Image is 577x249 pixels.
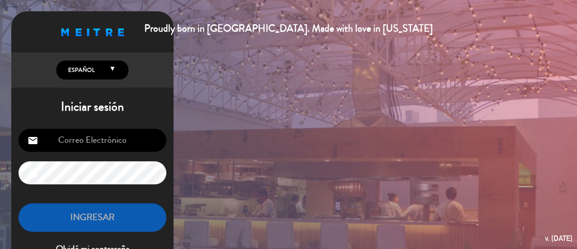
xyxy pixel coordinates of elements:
h1: Iniciar sesión [11,99,174,115]
input: Correo Electrónico [18,129,166,152]
span: Español [66,66,95,75]
div: v. [DATE] [545,232,572,244]
button: INGRESAR [18,203,166,232]
i: email [27,135,38,146]
i: lock [27,168,38,179]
